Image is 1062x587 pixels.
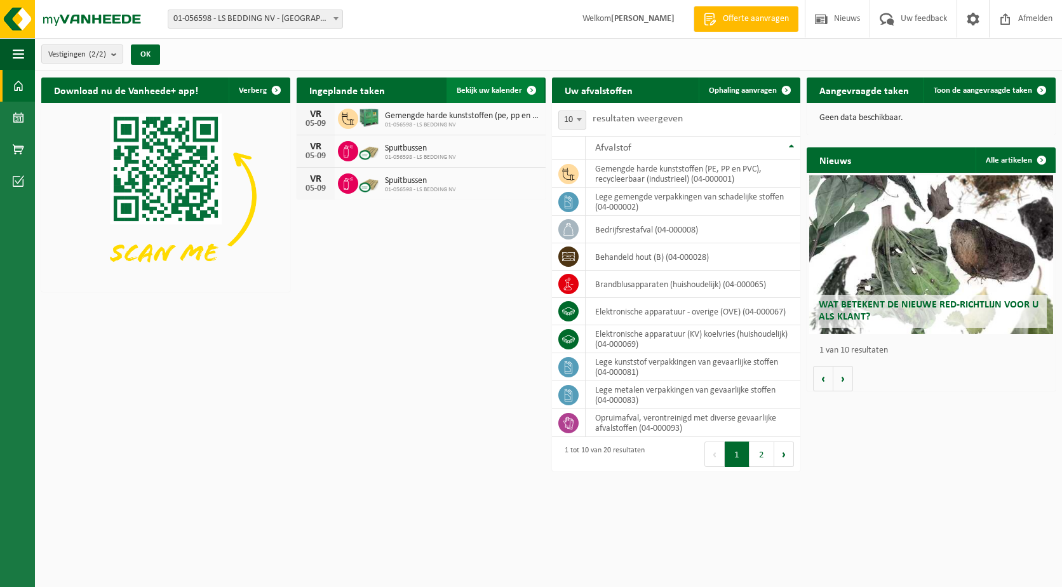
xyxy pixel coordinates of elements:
[385,121,539,129] span: 01-056598 - LS BEDDING NV
[807,78,922,102] h2: Aangevraagde taken
[303,119,328,128] div: 05-09
[447,78,544,103] a: Bekijk uw kalender
[385,111,539,121] span: Gemengde harde kunststoffen (pe, pp en pvc), recycleerbaar (industrieel)
[41,78,211,102] h2: Download nu de Vanheede+ app!
[586,298,801,325] td: elektronische apparatuur - overige (OVE) (04-000067)
[833,366,853,391] button: Volgende
[720,13,792,25] span: Offerte aanvragen
[704,442,725,467] button: Previous
[358,107,380,128] img: PB-HB-1400-HPE-GN-01
[924,78,1054,103] a: Toon de aangevraagde taken
[586,353,801,381] td: lege kunststof verpakkingen van gevaarlijke stoffen (04-000081)
[586,271,801,298] td: brandblusapparaten (huishoudelijk) (04-000065)
[48,45,106,64] span: Vestigingen
[303,152,328,161] div: 05-09
[239,86,267,95] span: Verberg
[694,6,798,32] a: Offerte aanvragen
[586,409,801,437] td: opruimafval, verontreinigd met diverse gevaarlijke afvalstoffen (04-000093)
[89,50,106,58] count: (2/2)
[385,176,456,186] span: Spuitbussen
[385,144,456,154] span: Spuitbussen
[593,114,683,124] label: resultaten weergeven
[586,188,801,216] td: lege gemengde verpakkingen van schadelijke stoffen (04-000002)
[749,442,774,467] button: 2
[457,86,522,95] span: Bekijk uw kalender
[358,139,380,161] img: PB-CU
[303,184,328,193] div: 05-09
[934,86,1032,95] span: Toon de aangevraagde taken
[809,175,1053,334] a: Wat betekent de nieuwe RED-richtlijn voor u als klant?
[725,442,749,467] button: 1
[586,325,801,353] td: elektronische apparatuur (KV) koelvries (huishoudelijk) (04-000069)
[586,243,801,271] td: behandeld hout (B) (04-000028)
[558,111,586,130] span: 10
[709,86,777,95] span: Ophaling aanvragen
[168,10,342,28] span: 01-056598 - LS BEDDING NV - MALDEGEM
[813,366,833,391] button: Vorige
[807,147,864,172] h2: Nieuws
[586,160,801,188] td: gemengde harde kunststoffen (PE, PP en PVC), recycleerbaar (industrieel) (04-000001)
[819,114,1043,123] p: Geen data beschikbaar.
[774,442,794,467] button: Next
[303,109,328,119] div: VR
[595,143,631,153] span: Afvalstof
[611,14,675,24] strong: [PERSON_NAME]
[558,440,645,468] div: 1 tot 10 van 20 resultaten
[303,142,328,152] div: VR
[699,78,799,103] a: Ophaling aanvragen
[559,111,586,129] span: 10
[385,186,456,194] span: 01-056598 - LS BEDDING NV
[819,300,1038,322] span: Wat betekent de nieuwe RED-richtlijn voor u als klant?
[586,216,801,243] td: bedrijfsrestafval (04-000008)
[385,154,456,161] span: 01-056598 - LS BEDDING NV
[819,346,1049,355] p: 1 van 10 resultaten
[41,44,123,64] button: Vestigingen(2/2)
[976,147,1054,173] a: Alle artikelen
[168,10,343,29] span: 01-056598 - LS BEDDING NV - MALDEGEM
[552,78,645,102] h2: Uw afvalstoffen
[586,381,801,409] td: lege metalen verpakkingen van gevaarlijke stoffen (04-000083)
[297,78,398,102] h2: Ingeplande taken
[358,172,380,193] img: PB-CU
[303,174,328,184] div: VR
[229,78,289,103] button: Verberg
[131,44,160,65] button: OK
[41,103,290,290] img: Download de VHEPlus App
